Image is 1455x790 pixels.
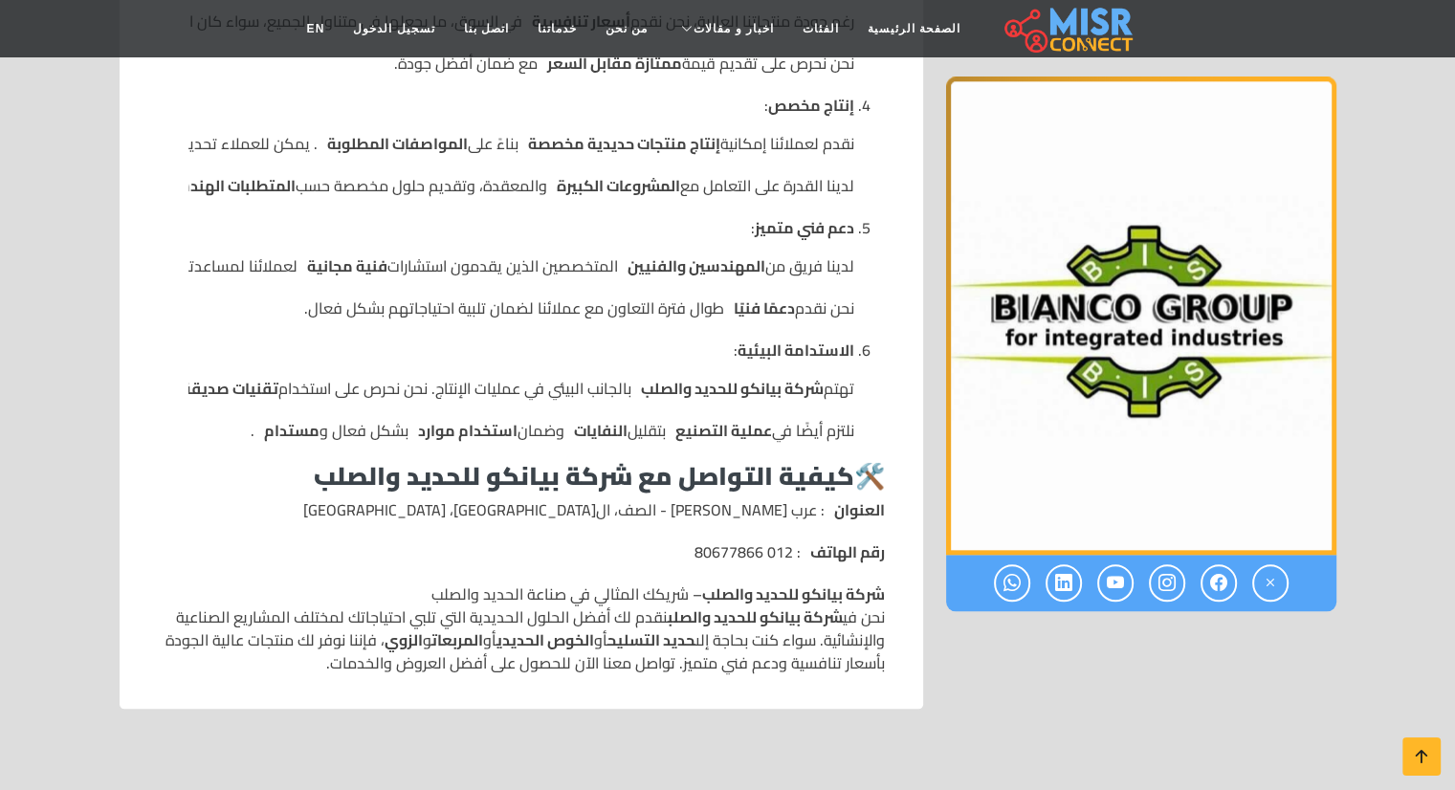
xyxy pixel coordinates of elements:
h3: 🛠️ [158,461,885,491]
p: : [188,94,854,117]
a: الفئات [788,11,853,47]
strong: حديد التسليح [607,625,695,654]
li: نحن نحرص على تقديم قيمة مع ضمان أفضل جودة. [188,52,854,75]
strong: المربعات [431,625,483,654]
strong: ممتازة مقابل السعر [547,52,682,75]
p: : [188,216,854,239]
strong: المواصفات المطلوبة [327,132,468,155]
p: : [188,339,854,362]
a: اتصل بنا [450,11,523,47]
strong: فنية مجانية [307,254,387,277]
strong: شركة بيانكو للحديد والصلب [702,580,885,608]
strong: شركة بيانكو للحديد والصلب [641,377,824,400]
strong: شركة بيانكو للحديد والصلب [668,603,843,631]
strong: المشروعات الكبيرة [557,174,680,197]
li: لدينا القدرة على التعامل مع والمعقدة، وتقديم حلول مخصصة حسب . [188,174,854,197]
strong: مستدام [264,419,320,442]
strong: إنتاج مخصص [768,91,854,120]
strong: رقم الهاتف [810,540,885,563]
strong: العنوان [834,498,885,521]
div: 1 / 1 [946,77,1336,555]
strong: دعم فني متميز [755,213,854,242]
img: main.misr_connect [1004,5,1133,53]
strong: دعمًا فنيًا [734,296,795,319]
strong: استخدام موارد [418,419,518,442]
strong: كيفية التواصل مع شركة بيانكو للحديد والصلب [314,452,854,499]
span: اخبار و مقالات [694,20,774,37]
strong: المهندسين والفنيين [628,254,765,277]
li: : عرب [PERSON_NAME] - الصف، ال[GEOGRAPHIC_DATA]، [GEOGRAPHIC_DATA] [158,498,885,521]
li: : 012 80677866 [158,540,885,563]
a: من نحن [591,11,662,47]
strong: عملية التصنيع [675,419,772,442]
li: نحن نقدم طوال فترة التعاون مع عملائنا لضمان تلبية احتياجاتهم بشكل فعال. [188,296,854,319]
p: – شريكك المثالي في صناعة الحديد والصلب نحن في نقدم لك أفضل الحلول الحديدية التي تلبي احتياجاتك لم... [158,582,885,674]
a: الصفحة الرئيسية [853,11,975,47]
a: خدماتنا [523,11,591,47]
li: تهتم بالجانب البيئي في عمليات الإنتاج. نحن نحرص على استخدام لتقليل والمساهمة في . [188,377,854,400]
a: EN [293,11,340,47]
a: اخبار و مقالات [662,11,788,47]
strong: الخوص الحديدي [496,625,594,654]
a: تسجيل الدخول [339,11,449,47]
li: نلتزم أيضًا في بتقليل وضمان بشكل فعال و . [188,419,854,442]
img: شركة بيانكو للحديد والصلب [946,77,1336,555]
strong: الزوي [385,625,423,654]
li: نقدم لعملائنا إمكانية بناءً على . يمكن للعملاء تحديد الأبعاد والأشكال وفقًا لاحتياجاتهم الخاصة في... [188,132,854,155]
strong: الاستدامة البيئية [738,336,854,364]
strong: تقنيات صديقة للبيئة [141,377,278,400]
li: لدينا فريق من المتخصصين الذين يقدمون استشارات لعملائنا لمساعدتهم في اختيار أفضل المنتجات لمشروعاتهم. [188,254,854,277]
strong: إنتاج منتجات حديدية مخصصة [528,132,720,155]
strong: النفايات [574,419,628,442]
strong: المتطلبات الهندسية [160,174,296,197]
